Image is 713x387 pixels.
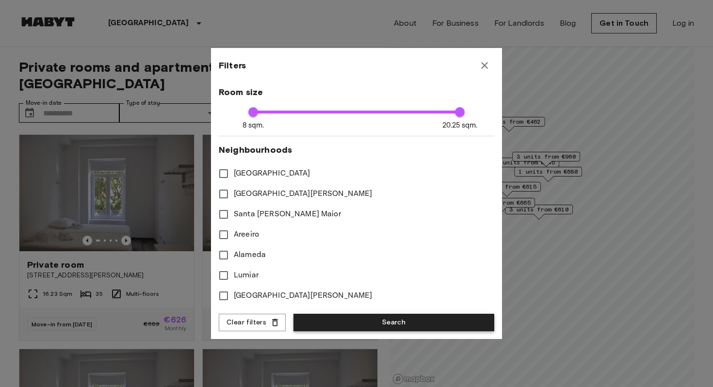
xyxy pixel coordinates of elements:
[219,86,494,98] span: Room size
[234,249,266,261] span: Alameda
[219,144,494,156] span: Neighbourhoods
[234,188,373,200] span: [GEOGRAPHIC_DATA][PERSON_NAME]
[219,314,286,332] button: Clear filters
[219,60,246,71] span: Filters
[293,314,494,332] button: Search
[243,120,264,130] span: 8 sqm.
[234,229,259,241] span: Areeiro
[234,270,259,281] span: Lumiar
[442,120,478,130] span: 20.25 sqm.
[234,209,341,220] span: Santa [PERSON_NAME] Maior
[234,290,373,302] span: [GEOGRAPHIC_DATA][PERSON_NAME]
[234,168,310,179] span: [GEOGRAPHIC_DATA]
